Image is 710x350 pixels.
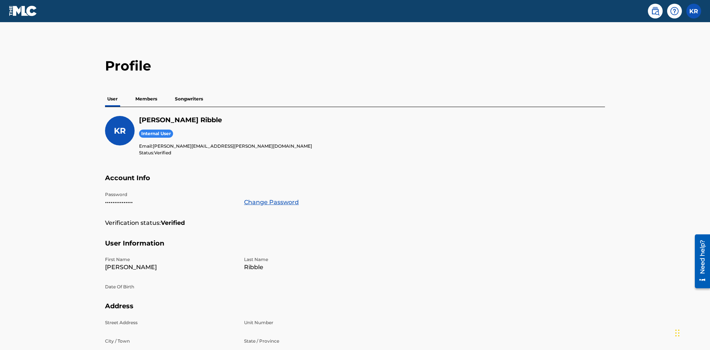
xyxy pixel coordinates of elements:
p: Unit Number [244,319,374,326]
h5: Krystal Ribble [139,116,312,124]
div: User Menu [686,4,701,18]
span: Verified [154,150,171,155]
h5: User Information [105,239,605,257]
p: Street Address [105,319,235,326]
iframe: Chat Widget [673,315,710,350]
p: Last Name [244,256,374,263]
div: Drag [675,322,680,344]
img: MLC Logo [9,6,37,16]
p: ••••••••••••••• [105,198,235,207]
h5: Account Info [105,174,605,191]
p: Date Of Birth [105,284,235,290]
span: [PERSON_NAME][EMAIL_ADDRESS][PERSON_NAME][DOMAIN_NAME] [153,143,312,149]
a: Change Password [244,198,299,207]
img: search [651,7,660,16]
p: Ribble [244,263,374,272]
h5: Address [105,302,605,319]
p: Email: [139,143,312,150]
p: Songwriters [173,91,205,107]
p: First Name [105,256,235,263]
img: help [670,7,679,16]
a: Public Search [648,4,663,18]
p: Password [105,191,235,198]
p: Verification status: [105,219,161,227]
h2: Profile [105,58,605,74]
p: State / Province [244,338,374,344]
p: Members [133,91,159,107]
p: City / Town [105,338,235,344]
span: Internal User [139,130,173,138]
strong: Verified [161,219,185,227]
span: KR [114,126,126,136]
iframe: Resource Center [689,231,710,292]
p: Status: [139,150,312,156]
p: User [105,91,120,107]
p: [PERSON_NAME] [105,263,235,272]
div: Help [667,4,682,18]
